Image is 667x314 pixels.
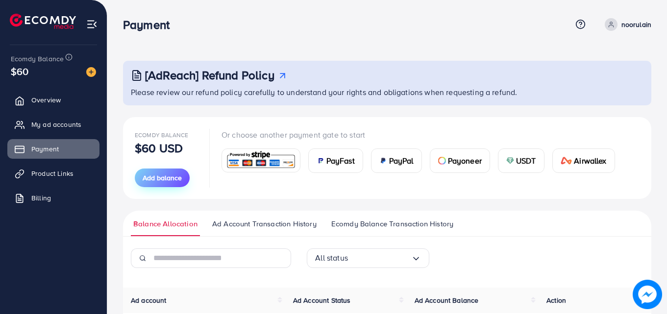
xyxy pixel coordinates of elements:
[317,157,324,165] img: card
[389,155,414,167] span: PayPal
[222,148,300,172] a: card
[307,248,429,268] div: Search for option
[552,148,615,173] a: cardAirwallex
[415,295,479,305] span: Ad Account Balance
[379,157,387,165] img: card
[561,157,572,165] img: card
[498,148,544,173] a: cardUSDT
[430,148,490,173] a: cardPayoneer
[86,19,98,30] img: menu
[131,86,645,98] p: Please review our refund policy carefully to understand your rights and obligations when requesti...
[7,90,99,110] a: Overview
[601,18,651,31] a: noorulain
[546,295,566,305] span: Action
[7,139,99,159] a: Payment
[31,144,59,154] span: Payment
[7,188,99,208] a: Billing
[123,18,177,32] h3: Payment
[31,193,51,203] span: Billing
[11,54,64,64] span: Ecomdy Balance
[448,155,482,167] span: Payoneer
[31,120,81,129] span: My ad accounts
[11,64,28,78] span: $60
[131,295,167,305] span: Ad account
[331,218,453,229] span: Ecomdy Balance Transaction History
[326,155,355,167] span: PayFast
[222,129,623,141] p: Or choose another payment gate to start
[574,155,606,167] span: Airwallex
[506,157,514,165] img: card
[212,218,317,229] span: Ad Account Transaction History
[86,67,96,77] img: image
[7,164,99,183] a: Product Links
[225,150,297,171] img: card
[135,142,183,154] p: $60 USD
[293,295,351,305] span: Ad Account Status
[10,14,76,29] img: logo
[31,95,61,105] span: Overview
[371,148,422,173] a: cardPayPal
[315,250,348,266] span: All status
[143,173,182,183] span: Add balance
[145,68,274,82] h3: [AdReach] Refund Policy
[7,115,99,134] a: My ad accounts
[31,169,74,178] span: Product Links
[308,148,363,173] a: cardPayFast
[348,250,411,266] input: Search for option
[133,218,198,229] span: Balance Allocation
[135,131,188,139] span: Ecomdy Balance
[516,155,536,167] span: USDT
[135,169,190,187] button: Add balance
[621,19,651,30] p: noorulain
[633,280,662,309] img: image
[438,157,446,165] img: card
